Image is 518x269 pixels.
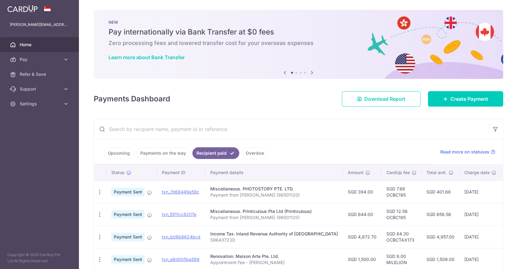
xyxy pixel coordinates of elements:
div: Renovation. Maison Arte Pte. Ltd. [210,253,338,259]
a: Payments on the way [136,147,190,159]
span: Refer & Save [20,71,60,77]
div: Miscellaneous. PHOTOSTORY PTE. LTD. [210,186,338,192]
a: Upcoming [104,147,134,159]
div: Miscellaneous. Printiculous Pte Ltd (Printiculous) [210,208,338,214]
img: Bank transfer banner [94,10,503,79]
td: SGD 7.68 OCBC195 [381,181,421,203]
td: SGD 12.56 OCBC195 [381,203,421,226]
span: Charge date [464,169,490,176]
a: Read more on statuses [440,149,495,155]
iframe: Opens a widget where you can find more information [478,251,512,266]
input: Search by recipient name, payment id or reference [94,119,488,139]
span: Create Payment [450,95,488,103]
td: [DATE] [459,203,501,226]
span: Payment Sent [111,188,145,196]
h6: Zero processing fees and lowered transfer cost for your overseas expenses [109,39,488,47]
a: txn_5511cc8207e [162,212,196,217]
td: SGD 644.00 [343,203,381,226]
span: CardUp fee [386,169,410,176]
h5: Pay internationally via Bank Transfer at $0 fees [109,27,488,37]
p: [PERSON_NAME][EMAIL_ADDRESS][DOMAIN_NAME] [10,22,69,28]
span: Settings [20,101,60,107]
h4: Payments Dashboard [94,93,170,104]
a: txn_e6d005ba589 [162,257,199,262]
a: Download Report [342,91,421,107]
a: txn_b08b8624bcd [162,234,200,239]
td: [DATE] [459,226,501,248]
a: Recipient paid [192,147,239,159]
td: SGD 84.30 OCBCTAX173 [381,226,421,248]
img: CardUp [7,5,38,12]
td: [DATE] [459,181,501,203]
div: Income Tax. Inland Revenue Authority of [GEOGRAPHIC_DATA] [210,231,338,237]
span: Read more on statuses [440,149,489,155]
span: Support [20,86,60,92]
th: Payment details [205,165,343,181]
span: Payment Sent [111,233,145,241]
td: SGD 394.00 [343,181,381,203]
p: Appointment Fee - [PERSON_NAME] [210,259,338,266]
span: Total amt. [426,169,447,176]
a: txn_7d68449a59c [162,189,199,194]
span: Home [20,42,60,48]
td: SGD 4,957.00 [421,226,459,248]
a: Overdue [242,147,268,159]
th: Payment ID [157,165,205,181]
span: Pay [20,56,60,63]
span: Download Report [364,95,405,103]
span: Payment Sent [111,255,145,264]
span: Amount [348,169,364,176]
span: Status [111,169,125,176]
a: Create Payment [428,91,503,107]
p: NEW [109,20,488,25]
td: SGD 4,872.70 [343,226,381,248]
p: S9643723D [210,237,338,243]
td: SGD 401.68 [421,181,459,203]
span: Payment Sent [111,210,145,219]
td: SGD 656.56 [421,203,459,226]
a: Learn more about Bank Transfer [109,54,185,60]
p: Payment from [PERSON_NAME] (96501120) [210,214,338,221]
p: Payment from [PERSON_NAME] (96501120) [210,192,338,198]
